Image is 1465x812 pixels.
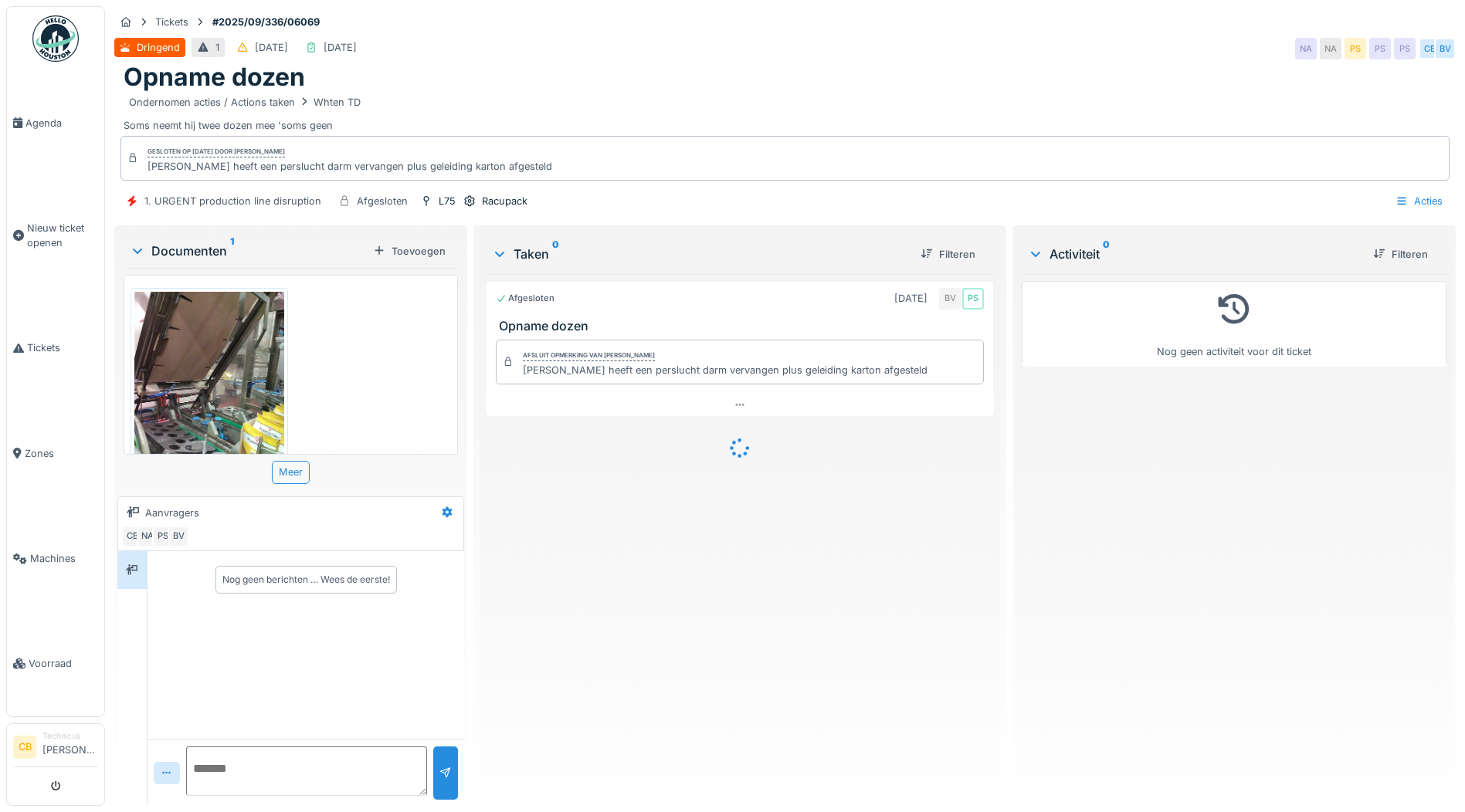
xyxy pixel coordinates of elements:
[124,93,1446,133] div: Soms neemt hij twee dozen mee 'soms geen
[137,526,158,547] div: NA
[42,730,98,763] li: [PERSON_NAME]
[523,363,927,377] div: [PERSON_NAME] heeft een perslucht darm vervangen plus geleiding karton afgesteld
[894,291,927,306] div: [DATE]
[13,730,98,767] a: CB Technicus[PERSON_NAME]
[7,611,104,716] a: Voorraad
[357,194,408,208] div: Afgesloten
[230,242,234,260] sup: 1
[145,506,199,520] div: Aanvragers
[25,116,98,130] span: Agenda
[222,573,390,587] div: Nog geen berichten … Wees de eerste!
[1103,245,1110,263] sup: 0
[137,40,180,55] div: Dringend
[32,15,79,62] img: Badge_color-CXgf-gQk.svg
[962,288,984,310] div: PS
[482,194,527,208] div: Racupack
[1419,38,1440,59] div: CB
[1394,38,1416,59] div: PS
[1320,38,1341,59] div: NA
[1434,38,1456,59] div: BV
[7,506,104,611] a: Machines
[121,526,143,547] div: CB
[129,95,361,110] div: Ondernomen acties / Actions taken Whten TD
[29,656,98,671] span: Voorraad
[439,194,456,208] div: L75
[30,551,98,566] span: Machines
[27,340,98,355] span: Tickets
[1345,38,1366,59] div: PS
[7,296,104,401] a: Tickets
[523,350,655,361] div: Afsluit opmerking van [PERSON_NAME]
[1369,38,1391,59] div: PS
[155,15,188,29] div: Tickets
[13,736,36,759] li: CB
[1028,245,1361,263] div: Activiteit
[914,244,982,265] div: Filteren
[552,245,559,263] sup: 0
[939,288,961,310] div: BV
[168,526,189,547] div: BV
[1032,288,1436,360] div: Nog geen activiteit voor dit ticket
[492,245,908,263] div: Taken
[1367,244,1434,265] div: Filteren
[1295,38,1317,59] div: NA
[148,159,552,174] div: [PERSON_NAME] heeft een perslucht darm vervangen plus geleiding karton afgesteld
[215,40,219,55] div: 1
[148,147,285,157] div: Gesloten op [DATE] door [PERSON_NAME]
[499,319,987,333] h3: Opname dozen
[496,292,554,305] div: Afgesloten
[7,401,104,506] a: Zones
[255,40,288,55] div: [DATE]
[206,15,326,29] strong: #2025/09/336/06069
[7,175,104,296] a: Nieuw ticket openen
[124,63,305,92] h1: Opname dozen
[324,40,357,55] div: [DATE]
[134,292,284,491] img: nhnklcxtz6noz8q5wkrib7gmsu2m
[367,241,452,262] div: Toevoegen
[144,194,321,208] div: 1. URGENT production line disruption
[27,221,98,250] span: Nieuw ticket openen
[1389,190,1450,212] div: Acties
[42,730,98,742] div: Technicus
[272,461,310,483] div: Meer
[130,242,367,260] div: Documenten
[7,70,104,175] a: Agenda
[25,446,98,461] span: Zones
[152,526,174,547] div: PS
